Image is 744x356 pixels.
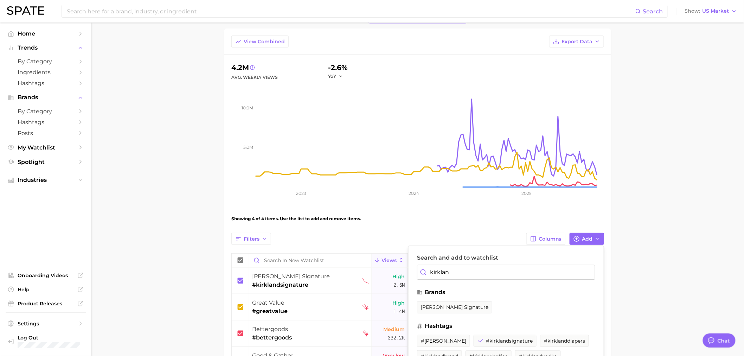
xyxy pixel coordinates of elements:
span: #kirklandsignature [252,281,330,289]
a: Settings [6,318,86,329]
span: High [393,272,405,281]
span: #bettergoods [252,333,292,342]
a: by Category [6,56,86,67]
span: 1.4m [394,307,405,316]
span: US Market [703,9,729,13]
span: #[PERSON_NAME] [421,338,466,344]
tspan: 2024 [409,191,419,196]
button: YoY [328,73,344,79]
button: Export Data [549,36,604,47]
a: My Watchlist [6,142,86,153]
div: Avg. Weekly Views [231,73,278,82]
span: Hashtags [18,80,74,87]
a: Onboarding Videos [6,270,86,281]
span: My Watchlist [18,144,74,151]
tspan: 10.0m [242,105,253,110]
span: View Combined [244,39,285,45]
a: Posts [6,128,86,139]
button: [PERSON_NAME] signature [417,301,492,313]
span: 2.5m [394,281,405,289]
a: Ingredients [6,67,86,78]
span: Product Releases [18,300,74,307]
tspan: 2023 [296,191,306,196]
span: Views [382,258,397,263]
span: Settings [18,320,74,327]
span: Columns [539,236,562,242]
tspan: 2025 [522,191,532,196]
img: tiktok sustained decliner [363,278,369,284]
span: bettergoods [252,326,288,332]
span: Home [18,30,74,37]
a: Spotlight [6,157,86,167]
a: Product Releases [6,298,86,309]
span: Hashtags [18,119,74,126]
span: 332.2k [388,333,405,342]
button: #[PERSON_NAME] [417,335,470,347]
button: Total Views [408,254,443,267]
button: Add [570,233,604,245]
span: Log Out [18,335,103,341]
span: by Category [18,58,74,65]
span: great value [252,299,284,306]
span: Ingredients [18,69,74,76]
span: hashtags [425,322,452,330]
button: #kirklanddiapers [540,335,589,347]
span: Trends [18,45,74,51]
tspan: 5.0m [243,145,253,150]
button: Brands [6,92,86,103]
img: tiktok falling star [363,330,369,337]
span: Filters [244,236,259,242]
span: by Category [18,108,74,115]
button: great value#greatvaluetiktok falling starHigh1.4m404.3m-18.2%-19.3%Very high27.3kLow4.5% [232,294,604,320]
button: bettergoods#bettergoodstiktok falling starMedium332.2k13.3m+16.8%+35.7%High3.6kVery low0.5% [232,320,604,347]
img: SPATE [7,6,44,15]
input: Search in New Watchlist [249,254,372,267]
span: Add [582,236,592,242]
button: View Combined [231,36,289,47]
span: YoY [328,73,336,79]
a: Help [6,284,86,295]
span: #kirklandsignature [486,338,533,344]
span: brands [425,288,445,297]
label: Search and add to watchlist [417,254,595,261]
span: Industries [18,177,74,183]
a: Log out. Currently logged in with e-mail trisha.hanold@schreiberfoods.com. [6,332,86,350]
div: -2.6% [328,62,348,73]
div: 4.2m [231,62,278,73]
span: Export Data [562,39,592,45]
span: #greatvalue [252,307,288,316]
button: Columns [526,233,565,245]
button: ShowUS Market [683,7,739,16]
span: [PERSON_NAME] signature [252,273,330,280]
button: [PERSON_NAME] signature#kirklandsignaturetiktok sustained declinerHigh2.5m294.0m-39.3%-18.0%Very ... [232,268,604,294]
span: Help [18,286,74,293]
span: Medium [384,325,405,333]
span: Brands [18,94,74,101]
span: Search [643,8,663,15]
span: Spotlight [18,159,74,165]
span: #kirklanddiapers [544,338,585,344]
span: Show [685,9,700,13]
a: Hashtags [6,78,86,89]
div: Showing 4 of 4 items. Use the list to add and remove items. [231,209,604,229]
button: #kirklandsignature [474,335,537,347]
span: [PERSON_NAME] signature [421,304,488,310]
button: Trends [6,43,86,53]
input: Search here for a brand, industry, or ingredient [66,5,635,17]
a: by Category [6,106,86,117]
a: Home [6,28,86,39]
span: High [393,299,405,307]
button: Filters [231,233,271,245]
a: Hashtags [6,117,86,128]
button: Views [372,254,408,267]
span: Posts [18,130,74,136]
img: tiktok falling star [363,304,369,310]
span: Onboarding Videos [18,272,74,279]
button: Industries [6,175,86,185]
